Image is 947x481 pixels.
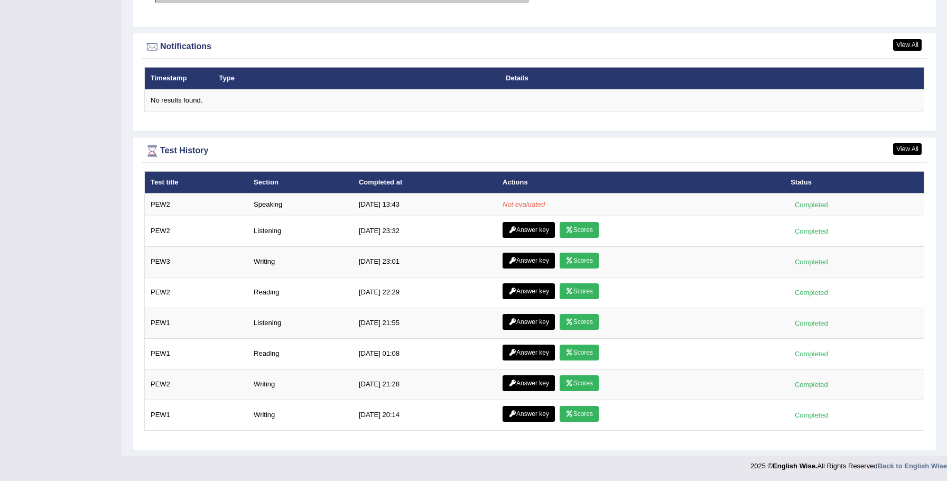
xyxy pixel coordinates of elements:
div: Test History [144,143,924,159]
a: View All [893,143,922,155]
div: Completed [791,348,832,359]
td: [DATE] 21:55 [353,308,497,338]
a: View All [893,39,922,51]
div: Completed [791,318,832,329]
td: PEW2 [145,216,248,246]
div: Completed [791,199,832,210]
div: Completed [791,379,832,390]
a: Answer key [503,222,555,238]
div: Completed [791,410,832,421]
a: Answer key [503,375,555,391]
td: [DATE] 13:43 [353,193,497,216]
th: Type [213,67,500,89]
td: PEW3 [145,246,248,277]
a: Scores [560,375,599,391]
a: Answer key [503,253,555,269]
div: Notifications [144,39,924,55]
a: Answer key [503,314,555,330]
div: 2025 © All Rights Reserved [750,456,947,471]
td: Reading [248,277,353,308]
td: [DATE] 01:08 [353,338,497,369]
a: Answer key [503,406,555,422]
td: Listening [248,216,353,246]
a: Scores [560,314,599,330]
td: Writing [248,400,353,430]
a: Scores [560,283,599,299]
th: Status [785,171,924,193]
div: Completed [791,256,832,267]
th: Completed at [353,171,497,193]
div: No results found. [151,96,918,106]
td: [DATE] 23:01 [353,246,497,277]
th: Section [248,171,353,193]
td: [DATE] 20:14 [353,400,497,430]
a: Back to English Wise [878,462,947,470]
em: Not evaluated [503,200,545,208]
td: PEW1 [145,400,248,430]
td: PEW2 [145,277,248,308]
td: [DATE] 21:28 [353,369,497,400]
td: PEW2 [145,369,248,400]
a: Scores [560,345,599,360]
td: PEW2 [145,193,248,216]
td: Writing [248,246,353,277]
td: PEW1 [145,308,248,338]
th: Timestamp [145,67,213,89]
a: Scores [560,222,599,238]
td: Writing [248,369,353,400]
th: Test title [145,171,248,193]
a: Answer key [503,283,555,299]
div: Completed [791,287,832,298]
div: Completed [791,226,832,237]
td: [DATE] 22:29 [353,277,497,308]
a: Scores [560,253,599,269]
th: Details [500,67,860,89]
strong: English Wise. [773,462,817,470]
td: [DATE] 23:32 [353,216,497,246]
a: Answer key [503,345,555,360]
th: Actions [497,171,785,193]
td: PEW1 [145,338,248,369]
td: Listening [248,308,353,338]
td: Reading [248,338,353,369]
a: Scores [560,406,599,422]
td: Speaking [248,193,353,216]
